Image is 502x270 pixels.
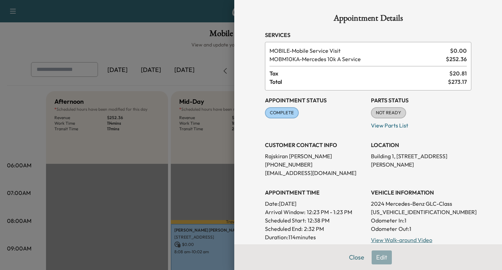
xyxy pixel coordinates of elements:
[371,141,471,149] h3: LOCATION
[265,225,303,233] p: Scheduled End:
[265,14,471,25] h1: Appointment Details
[265,208,365,216] p: Arrival Window:
[265,169,365,177] p: [EMAIL_ADDRESS][DOMAIN_NAME]
[449,69,467,78] span: $ 20.81
[265,216,306,225] p: Scheduled Start:
[307,208,352,216] span: 12:23 PM - 1:23 PM
[372,109,405,116] span: NOT READY
[265,199,365,208] p: Date: [DATE]
[265,188,365,197] h3: APPOINTMENT TIME
[304,225,324,233] p: 2:32 PM
[265,160,365,169] p: [PHONE_NUMBER]
[269,55,443,63] span: Mercedes 10k A Service
[450,46,467,55] span: $ 0.00
[371,208,471,216] p: [US_VEHICLE_IDENTIFICATION_NUMBER]
[265,31,471,39] h3: Services
[265,233,365,241] p: Duration: 114 minutes
[371,216,471,225] p: Odometer In: 1
[371,96,471,104] h3: Parts Status
[448,78,467,86] span: $ 273.17
[266,109,298,116] span: COMPLETE
[371,188,471,197] h3: VEHICLE INFORMATION
[265,141,365,149] h3: CUSTOMER CONTACT INFO
[371,152,471,169] p: Building 1, [STREET_ADDRESS][PERSON_NAME]
[371,118,471,130] p: View Parts List
[371,199,471,208] p: 2024 Mercedes-Benz GLC-Class
[269,78,448,86] span: Total
[265,96,365,104] h3: Appointment Status
[371,225,471,233] p: Odometer Out: 1
[446,55,467,63] span: $ 252.36
[265,152,365,160] p: Rajskiran [PERSON_NAME]
[371,236,432,243] a: View Walk-around Video
[269,46,447,55] span: Mobile Service Visit
[344,250,369,264] button: Close
[269,69,449,78] span: Tax
[307,216,329,225] p: 12:38 PM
